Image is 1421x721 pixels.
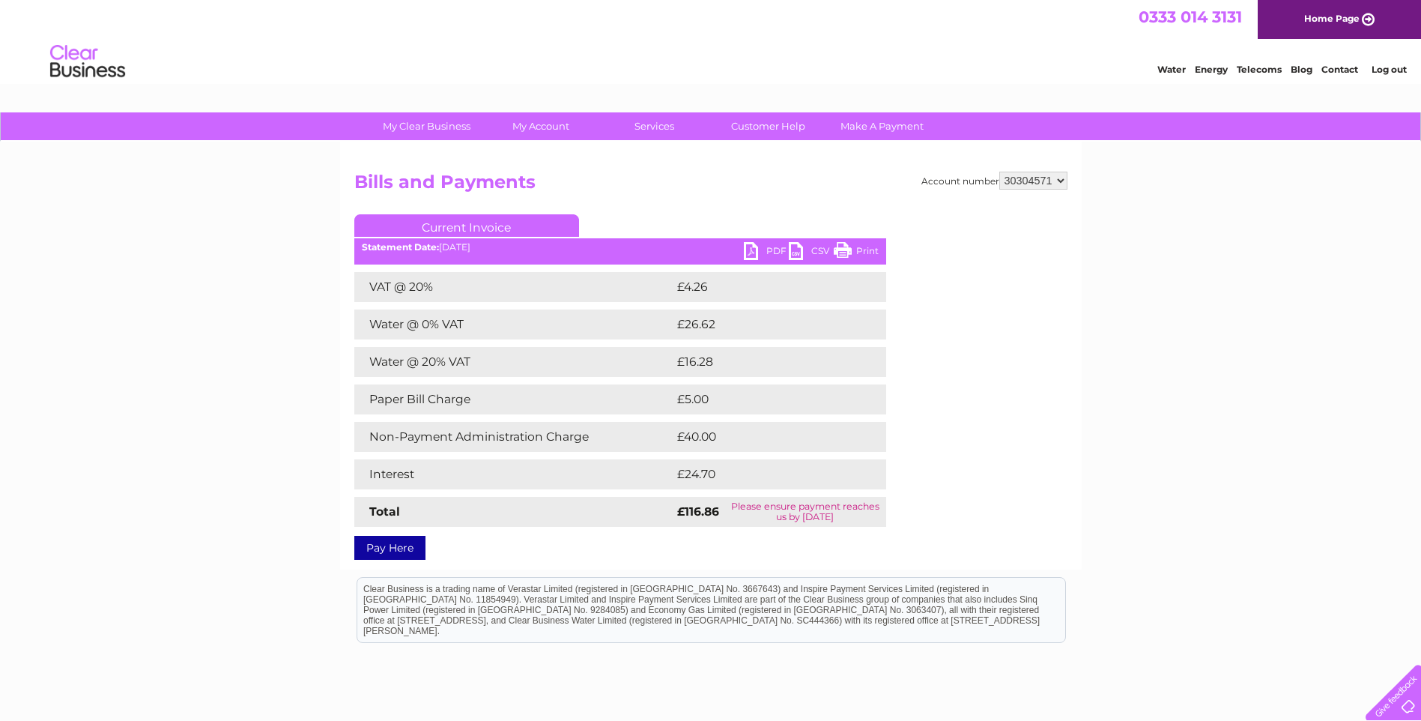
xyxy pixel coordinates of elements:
td: Water @ 20% VAT [354,347,673,377]
a: 0333 014 3131 [1139,7,1242,26]
td: Non-Payment Administration Charge [354,422,673,452]
td: Water @ 0% VAT [354,310,673,340]
div: Clear Business is a trading name of Verastar Limited (registered in [GEOGRAPHIC_DATA] No. 3667643... [357,8,1065,73]
a: Pay Here [354,536,425,560]
div: Account number [921,172,1067,190]
a: Blog [1291,64,1312,75]
td: £5.00 [673,384,852,414]
td: £26.62 [673,310,856,340]
td: Interest [354,459,673,489]
td: £16.28 [673,347,855,377]
a: Telecoms [1237,64,1282,75]
a: Log out [1372,64,1407,75]
td: Please ensure payment reaches us by [DATE] [724,497,886,527]
img: logo.png [49,39,126,85]
a: Make A Payment [820,112,944,140]
td: £40.00 [673,422,857,452]
a: Customer Help [706,112,830,140]
h2: Bills and Payments [354,172,1067,200]
a: Print [834,242,879,264]
a: PDF [744,242,789,264]
a: Services [593,112,716,140]
a: CSV [789,242,834,264]
a: Current Invoice [354,214,579,237]
strong: £116.86 [677,504,719,519]
b: Statement Date: [362,241,439,253]
a: Water [1157,64,1186,75]
a: Energy [1195,64,1228,75]
a: My Account [479,112,602,140]
td: VAT @ 20% [354,272,673,302]
a: Contact [1321,64,1358,75]
div: [DATE] [354,242,886,253]
td: £24.70 [673,459,856,489]
a: My Clear Business [365,112,488,140]
td: £4.26 [673,272,851,302]
strong: Total [369,504,400,519]
td: Paper Bill Charge [354,384,673,414]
